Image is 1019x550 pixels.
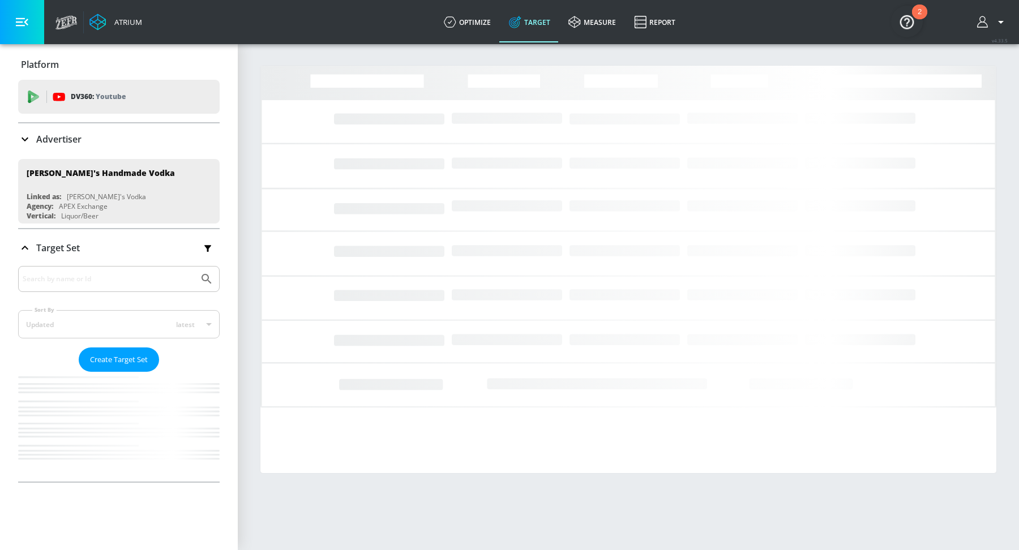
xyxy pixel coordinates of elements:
[500,2,559,42] a: Target
[18,80,220,114] div: DV360: Youtube
[26,320,54,329] div: Updated
[176,320,195,329] span: latest
[79,347,159,372] button: Create Target Set
[27,201,53,211] div: Agency:
[32,306,57,313] label: Sort By
[96,91,126,102] p: Youtube
[18,229,220,267] div: Target Set
[90,353,148,366] span: Create Target Set
[21,58,59,71] p: Platform
[23,272,194,286] input: Search by name or Id
[71,91,126,103] p: DV360:
[27,167,175,178] div: [PERSON_NAME]'s Handmade Vodka
[89,14,142,31] a: Atrium
[625,2,684,42] a: Report
[18,266,220,482] div: Target Set
[18,123,220,155] div: Advertiser
[67,192,146,201] div: [PERSON_NAME]'s Vodka
[18,372,220,482] nav: list of Target Set
[992,37,1008,44] span: v 4.33.5
[435,2,500,42] a: optimize
[918,12,922,27] div: 2
[891,6,923,37] button: Open Resource Center, 2 new notifications
[18,159,220,224] div: [PERSON_NAME]'s Handmade VodkaLinked as:[PERSON_NAME]'s VodkaAgency:APEX ExchangeVertical:Liquor/...
[27,192,61,201] div: Linked as:
[36,133,82,145] p: Advertiser
[110,17,142,27] div: Atrium
[36,242,80,254] p: Target Set
[27,211,55,221] div: Vertical:
[559,2,625,42] a: measure
[59,201,108,211] div: APEX Exchange
[18,49,220,80] div: Platform
[61,211,99,221] div: Liquor/Beer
